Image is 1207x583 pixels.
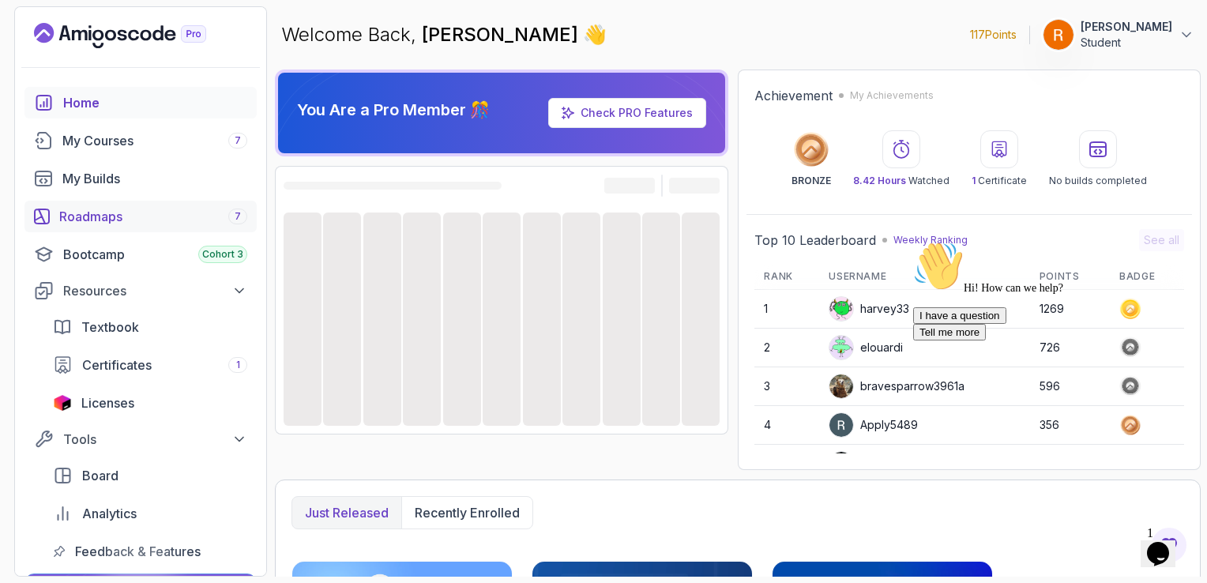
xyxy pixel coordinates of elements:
[81,393,134,412] span: Licenses
[63,281,247,300] div: Resources
[829,374,853,398] img: user profile image
[24,239,257,270] a: bootcamp
[297,99,490,121] p: You Are a Pro Member 🎊
[548,98,706,128] a: Check PRO Features
[422,23,583,46] span: [PERSON_NAME]
[1049,175,1147,187] p: No builds completed
[853,175,906,186] span: 8.42 Hours
[82,466,118,485] span: Board
[62,131,247,150] div: My Courses
[62,169,247,188] div: My Builds
[829,413,853,437] img: user profile image
[754,445,819,483] td: 5
[82,504,137,523] span: Analytics
[43,460,257,491] a: board
[415,503,520,522] p: Recently enrolled
[24,125,257,156] a: courses
[850,89,934,102] p: My Achievements
[829,335,903,360] div: elouardi
[34,23,243,48] a: Landing page
[43,311,257,343] a: textbook
[63,430,247,449] div: Tools
[581,106,693,119] a: Check PRO Features
[893,234,968,246] p: Weekly Ranking
[754,290,819,329] td: 1
[292,497,401,528] button: Just released
[853,175,949,187] p: Watched
[6,6,291,106] div: 👋Hi! How can we help?I have a questionTell me more
[829,374,964,399] div: bravesparrow3961a
[907,235,1191,512] iframe: chat widget
[829,297,853,321] img: default monster avatar
[6,73,100,89] button: I have a question
[75,542,201,561] span: Feedback & Features
[1043,20,1074,50] img: user profile image
[792,175,831,187] p: BRONZE
[24,425,257,453] button: Tools
[829,451,916,476] div: VankataSz
[43,349,257,381] a: certificates
[63,245,247,264] div: Bootcamp
[1081,35,1172,51] p: Student
[43,498,257,529] a: analytics
[6,89,79,106] button: Tell me more
[24,87,257,118] a: home
[53,395,72,411] img: jetbrains icon
[235,210,241,223] span: 7
[754,406,819,445] td: 4
[1081,19,1172,35] p: [PERSON_NAME]
[81,318,139,337] span: Textbook
[6,6,57,57] img: :wave:
[972,175,1027,187] p: Certificate
[829,412,918,438] div: Apply5489
[972,175,976,186] span: 1
[6,47,156,59] span: Hi! How can we help?
[1141,520,1191,567] iframe: chat widget
[1043,19,1194,51] button: user profile image[PERSON_NAME]Student
[236,359,240,371] span: 1
[235,134,241,147] span: 7
[305,503,389,522] p: Just released
[754,86,833,105] h2: Achievement
[970,27,1017,43] p: 117 Points
[829,296,909,322] div: harvey33
[754,264,819,290] th: Rank
[24,163,257,194] a: builds
[43,536,257,567] a: feedback
[43,387,257,419] a: licenses
[281,22,607,47] p: Welcome Back,
[401,497,532,528] button: Recently enrolled
[63,93,247,112] div: Home
[754,367,819,406] td: 3
[829,452,853,476] img: user profile image
[202,248,243,261] span: Cohort 3
[754,329,819,367] td: 2
[819,264,1029,290] th: Username
[829,336,853,359] img: default monster avatar
[1139,229,1184,251] button: See all
[59,207,247,226] div: Roadmaps
[754,231,876,250] h2: Top 10 Leaderboard
[24,276,257,305] button: Resources
[82,355,152,374] span: Certificates
[582,21,607,47] span: 👋
[24,201,257,232] a: roadmaps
